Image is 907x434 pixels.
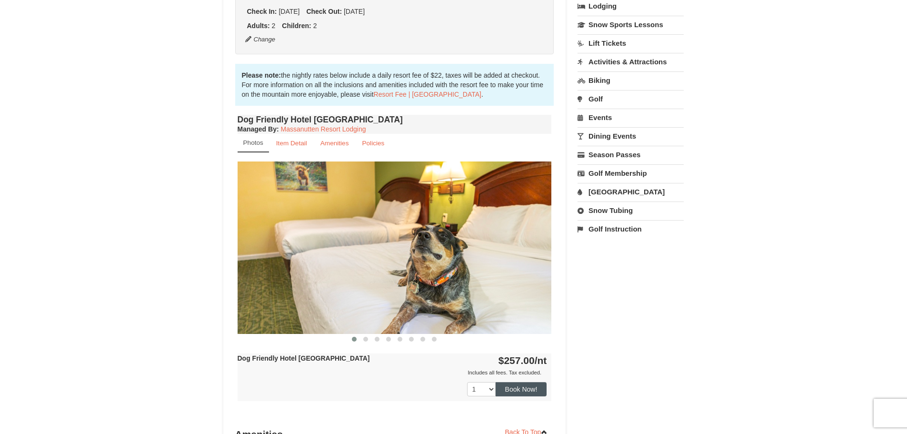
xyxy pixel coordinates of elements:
[578,34,684,52] a: Lift Tickets
[272,22,276,30] span: 2
[235,64,554,106] div: the nightly rates below include a daily resort fee of $22, taxes will be added at checkout. For m...
[238,161,552,333] img: 18876286-336-12a840d7.jpg
[578,90,684,108] a: Golf
[578,164,684,182] a: Golf Membership
[356,134,390,152] a: Policies
[279,8,299,15] span: [DATE]
[238,115,552,124] h4: Dog Friendly Hotel [GEOGRAPHIC_DATA]
[238,354,370,362] strong: Dog Friendly Hotel [GEOGRAPHIC_DATA]
[247,22,270,30] strong: Adults:
[578,183,684,201] a: [GEOGRAPHIC_DATA]
[362,140,384,147] small: Policies
[238,125,279,133] strong: :
[578,202,684,219] a: Snow Tubing
[578,71,684,89] a: Biking
[242,71,281,79] strong: Please note:
[314,134,355,152] a: Amenities
[281,125,366,133] a: Massanutten Resort Lodging
[247,8,277,15] strong: Check In:
[320,140,349,147] small: Amenities
[238,134,269,152] a: Photos
[282,22,311,30] strong: Children:
[578,53,684,71] a: Activities & Attractions
[243,139,263,146] small: Photos
[535,355,547,366] span: /nt
[313,22,317,30] span: 2
[276,140,307,147] small: Item Detail
[238,368,547,377] div: Includes all fees. Tax excluded.
[578,16,684,33] a: Snow Sports Lessons
[306,8,342,15] strong: Check Out:
[374,91,481,98] a: Resort Fee | [GEOGRAPHIC_DATA]
[578,220,684,238] a: Golf Instruction
[245,34,276,45] button: Change
[238,125,277,133] span: Managed By
[498,355,547,366] strong: $257.00
[578,146,684,163] a: Season Passes
[496,382,547,396] button: Book Now!
[344,8,365,15] span: [DATE]
[578,127,684,145] a: Dining Events
[270,134,313,152] a: Item Detail
[578,109,684,126] a: Events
